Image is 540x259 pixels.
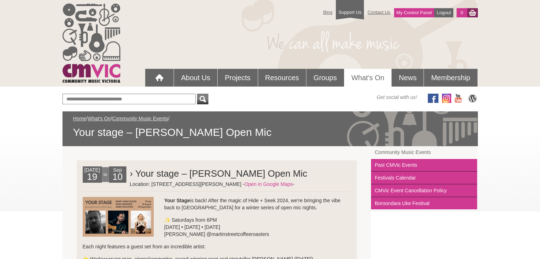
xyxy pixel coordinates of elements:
a: Projects [218,69,257,87]
a: Resources [258,69,306,87]
p: ✨ Saturdays from 6PM [DATE] • [DATE] • [DATE] [PERSON_NAME] @martinstreetcoffeeroasters [83,216,351,238]
strong: Your Stage [164,198,190,203]
a: 0 [457,8,467,17]
a: Community Music Events [112,116,168,121]
a: About Us [174,69,217,87]
a: Membership [424,69,477,87]
div: [DATE] [83,166,102,183]
a: My Control Panel [394,8,435,17]
a: Boroondara Uke Festival [371,197,477,209]
a: Festivals Calendar [371,172,477,184]
img: cmvic_logo.png [62,4,120,83]
a: News [392,69,424,87]
a: Home [73,116,86,121]
div: Sep [109,166,126,183]
p: Each night features a guest set from an incredible artist: [83,243,351,250]
h2: › Your stage – [PERSON_NAME] Open Mic [130,166,351,181]
img: icon-instagram.png [442,94,451,103]
span: Your stage – [PERSON_NAME] Open Mic [73,126,467,139]
a: Groups [306,69,344,87]
div: to [102,167,109,182]
a: What's On [88,116,111,121]
a: What's On [344,69,392,87]
a: Past CMVic Events [371,159,477,172]
a: CMVic Event Cancellation Policy [371,184,477,197]
img: CMVic Blog [467,94,478,103]
h2: 10 [111,173,125,183]
a: Open in Google Maps [244,181,293,187]
h2: 19 [84,173,100,183]
p: is back! After the magic of Hide + Seek 2024, we’re bringing the vibe back to [GEOGRAPHIC_DATA] f... [83,197,351,211]
a: Logout [434,8,453,17]
span: Get social with us! [377,94,417,101]
a: Community Music Events [371,146,477,159]
div: / / / [73,115,467,139]
img: Your_Stage_-_1920_x_1080.png [83,197,154,237]
a: Blog [320,6,336,18]
a: Contact Us [364,6,394,18]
